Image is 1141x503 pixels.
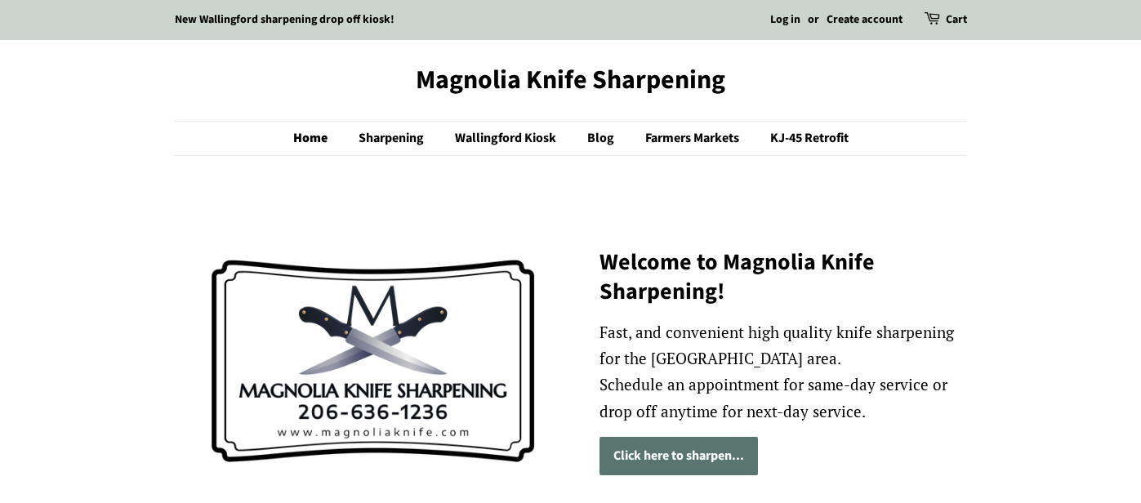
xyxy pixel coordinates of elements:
[443,122,573,155] a: Wallingford Kiosk
[946,11,967,30] a: Cart
[633,122,755,155] a: Farmers Markets
[827,11,903,28] a: Create account
[599,437,758,475] a: Click here to sharpen...
[293,122,344,155] a: Home
[575,122,631,155] a: Blog
[758,122,849,155] a: KJ-45 Retrofit
[808,11,819,30] li: or
[175,11,394,28] a: New Wallingford sharpening drop off kiosk!
[599,319,967,425] p: Fast, and convenient high quality knife sharpening for the [GEOGRAPHIC_DATA] area. Schedule an ap...
[770,11,800,28] a: Log in
[346,122,440,155] a: Sharpening
[175,65,967,96] a: Magnolia Knife Sharpening
[599,247,967,307] h2: Welcome to Magnolia Knife Sharpening!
